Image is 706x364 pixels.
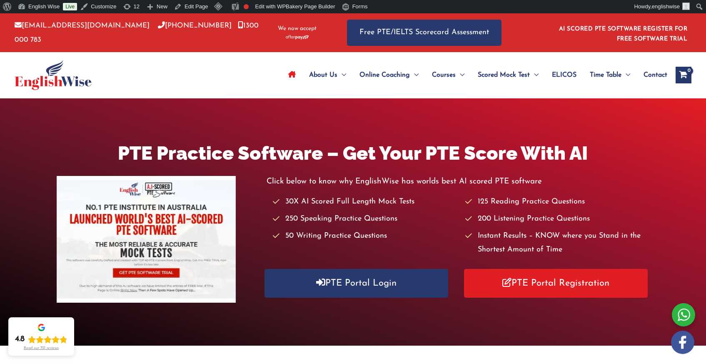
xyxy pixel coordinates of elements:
[347,20,501,46] a: Free PTE/IELTS Scorecard Assessment
[15,22,259,43] a: 1300 000 783
[456,60,464,90] span: Menu Toggle
[432,60,456,90] span: Courses
[286,35,309,40] img: Afterpay-Logo
[264,269,448,298] a: PTE Portal Login
[545,60,583,90] a: ELICOS
[359,60,410,90] span: Online Coaching
[63,3,77,10] a: Live
[583,60,637,90] a: Time TableMenu Toggle
[282,60,667,90] nav: Site Navigation: Main Menu
[644,60,667,90] span: Contact
[559,26,688,42] a: AI SCORED PTE SOFTWARE REGISTER FOR FREE SOFTWARE TRIAL
[478,60,530,90] span: Scored Mock Test
[309,60,337,90] span: About Us
[57,176,236,303] img: pte-institute-main
[15,22,150,29] a: [EMAIL_ADDRESS][DOMAIN_NAME]
[465,229,650,257] li: Instant Results – KNOW where you Stand in the Shortest Amount of Time
[464,269,648,298] a: PTE Portal Registration
[15,334,67,344] div: Rating: 4.8 out of 5
[15,334,25,344] div: 4.8
[302,60,353,90] a: About UsMenu Toggle
[278,25,317,33] span: We now accept
[682,3,690,10] img: ashok kumar
[637,60,667,90] a: Contact
[530,60,539,90] span: Menu Toggle
[410,60,419,90] span: Menu Toggle
[621,60,630,90] span: Menu Toggle
[671,331,694,354] img: white-facebook.png
[552,60,576,90] span: ELICOS
[676,67,691,83] a: View Shopping Cart, empty
[273,195,457,209] li: 30X AI Scored Full Length Mock Tests
[158,22,232,29] a: [PHONE_NUMBER]
[273,212,457,226] li: 250 Speaking Practice Questions
[465,195,650,209] li: 125 Reading Practice Questions
[353,60,425,90] a: Online CoachingMenu Toggle
[15,60,92,90] img: cropped-ew-logo
[267,175,649,188] p: Click below to know why EnglishWise has worlds best AI scored PTE software
[244,4,249,9] div: Focus keyphrase not set
[465,212,650,226] li: 200 Listening Practice Questions
[652,3,680,10] span: englishwise
[337,60,346,90] span: Menu Toggle
[471,60,545,90] a: Scored Mock TestMenu Toggle
[57,140,650,166] h1: PTE Practice Software – Get Your PTE Score With AI
[590,60,621,90] span: Time Table
[273,229,457,243] li: 50 Writing Practice Questions
[24,346,59,351] div: Read our 721 reviews
[425,60,471,90] a: CoursesMenu Toggle
[554,19,691,46] aside: Header Widget 1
